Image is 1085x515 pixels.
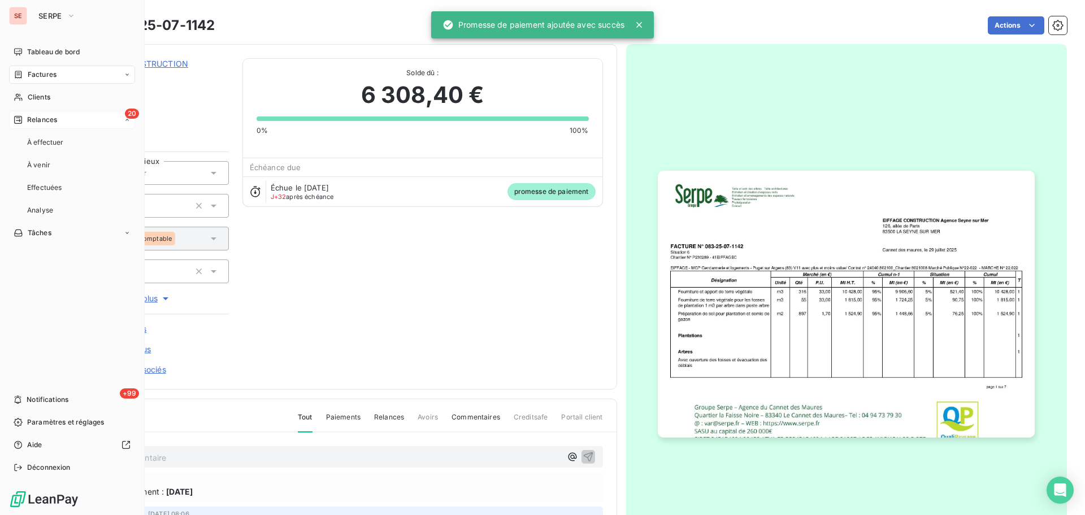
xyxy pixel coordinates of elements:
span: 0% [257,125,268,136]
span: Solde dû : [257,68,589,78]
span: J+32 [271,193,287,201]
span: Effectuées [27,183,62,193]
span: Paiements [326,412,361,431]
button: Actions [988,16,1044,34]
span: Factures [28,70,57,80]
span: Déconnexion [27,462,71,473]
span: après échéance [271,193,334,200]
img: invoice_thumbnail [658,171,1035,437]
span: Portail client [561,412,602,431]
div: Open Intercom Messenger [1047,477,1074,504]
span: Commentaires [452,412,500,431]
span: Analyse [27,205,53,215]
span: Relances [27,115,57,125]
span: [DATE] [166,486,193,497]
span: SERPE [38,11,62,20]
span: promesse de paiement [507,183,596,200]
a: Aide [9,436,135,454]
span: Clients [28,92,50,102]
span: +99 [120,388,139,399]
span: Aide [27,440,42,450]
span: Échéance due [250,163,301,172]
span: Échue le [DATE] [271,183,329,192]
span: Relances [374,412,404,431]
button: Voir plus [68,292,229,305]
span: À venir [27,160,50,170]
span: Creditsafe [514,412,548,431]
span: Voir plus [126,293,171,304]
span: Notifications [27,395,68,405]
h3: 083-25-07-1142 [106,15,215,36]
span: 100% [570,125,589,136]
img: Logo LeanPay [9,490,79,508]
span: Tâches [28,228,51,238]
span: Tableau de bord [27,47,80,57]
div: Promesse de paiement ajoutée avec succès [442,15,624,35]
div: SE [9,7,27,25]
span: Tout [298,412,313,432]
span: 6 308,40 € [361,78,484,112]
span: À effectuer [27,137,64,148]
span: Paramètres et réglages [27,417,104,427]
span: 41EIFFAGEC [89,72,229,81]
span: 20 [125,109,139,119]
span: Avoirs [418,412,438,431]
